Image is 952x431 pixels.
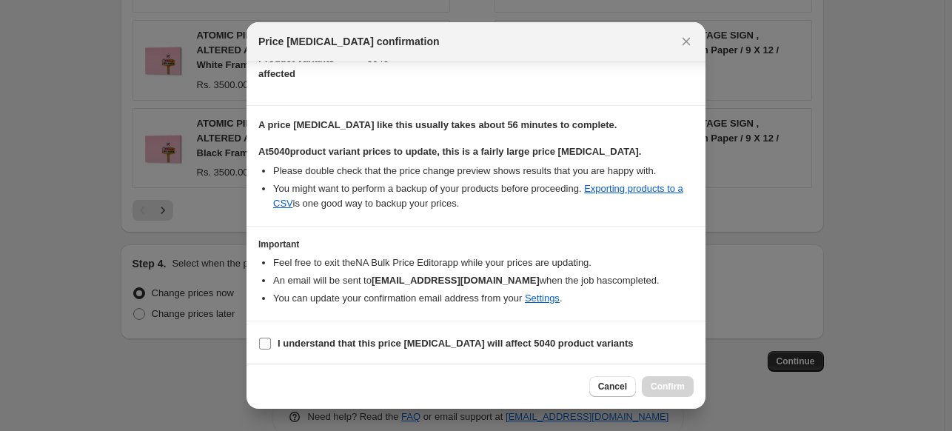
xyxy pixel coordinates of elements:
[525,293,560,304] a: Settings
[273,273,694,288] li: An email will be sent to when the job has completed .
[278,338,634,349] b: I understand that this price [MEDICAL_DATA] will affect 5040 product variants
[273,164,694,178] li: Please double check that the price change preview shows results that you are happy with.
[598,381,627,392] span: Cancel
[676,31,697,52] button: Close
[258,238,694,250] h3: Important
[258,119,617,130] b: A price [MEDICAL_DATA] like this usually takes about 56 minutes to complete.
[273,183,683,209] a: Exporting products to a CSV
[589,376,636,397] button: Cancel
[273,291,694,306] li: You can update your confirmation email address from your .
[273,255,694,270] li: Feel free to exit the NA Bulk Price Editor app while your prices are updating.
[273,181,694,211] li: You might want to perform a backup of your products before proceeding. is one good way to backup ...
[258,146,641,157] b: At 5040 product variant prices to update, this is a fairly large price [MEDICAL_DATA].
[372,275,540,286] b: [EMAIL_ADDRESS][DOMAIN_NAME]
[258,34,440,49] span: Price [MEDICAL_DATA] confirmation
